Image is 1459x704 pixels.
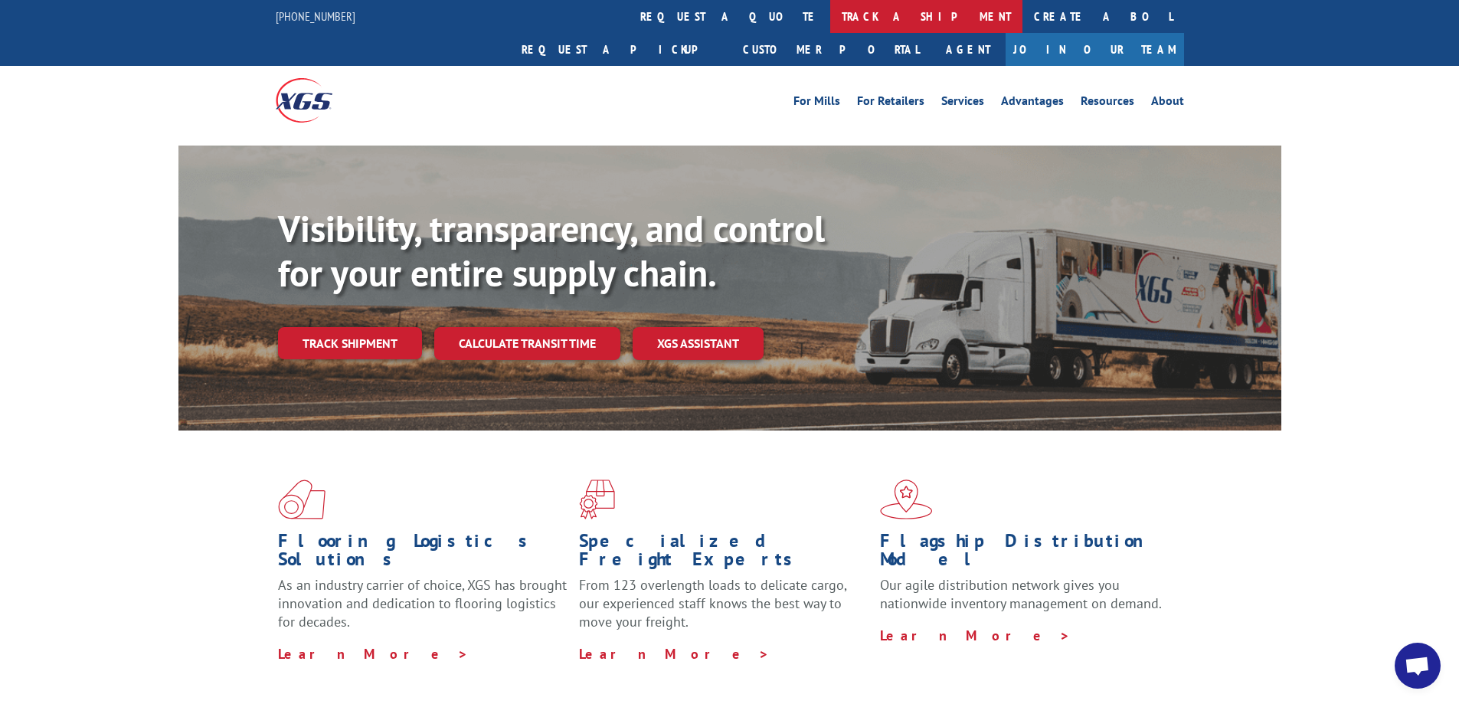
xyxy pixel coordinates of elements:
a: XGS ASSISTANT [633,327,764,360]
span: Our agile distribution network gives you nationwide inventory management on demand. [880,576,1162,612]
a: Learn More > [278,645,469,663]
a: Request a pickup [510,33,731,66]
a: Track shipment [278,327,422,359]
a: Calculate transit time [434,327,620,360]
a: Customer Portal [731,33,931,66]
a: Open chat [1395,643,1441,689]
img: xgs-icon-flagship-distribution-model-red [880,480,933,519]
a: For Retailers [857,95,924,112]
a: Learn More > [880,627,1071,644]
a: For Mills [793,95,840,112]
a: [PHONE_NUMBER] [276,8,355,24]
b: Visibility, transparency, and control for your entire supply chain. [278,205,825,296]
h1: Specialized Freight Experts [579,532,869,576]
h1: Flagship Distribution Model [880,532,1169,576]
a: About [1151,95,1184,112]
h1: Flooring Logistics Solutions [278,532,568,576]
img: xgs-icon-total-supply-chain-intelligence-red [278,480,325,519]
a: Agent [931,33,1006,66]
img: xgs-icon-focused-on-flooring-red [579,480,615,519]
p: From 123 overlength loads to delicate cargo, our experienced staff knows the best way to move you... [579,576,869,644]
a: Advantages [1001,95,1064,112]
a: Resources [1081,95,1134,112]
span: As an industry carrier of choice, XGS has brought innovation and dedication to flooring logistics... [278,576,567,630]
a: Services [941,95,984,112]
a: Join Our Team [1006,33,1184,66]
a: Learn More > [579,645,770,663]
